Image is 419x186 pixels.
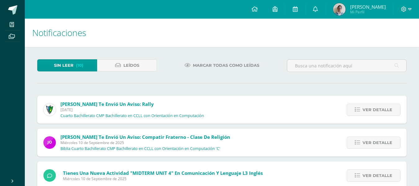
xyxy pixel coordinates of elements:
[363,170,392,181] span: Ver detalle
[363,137,392,148] span: Ver detalle
[350,9,386,15] span: Mi Perfil
[97,59,157,71] a: Leídos
[60,140,230,145] span: Miércoles 10 de Septiembre de 2025
[43,103,56,116] img: 9f174a157161b4ddbe12118a61fed988.png
[60,146,220,151] p: Biblia Cuarto Bachillerato CMP Bachillerato en CCLL con Orientación en Computación 'C'
[123,60,139,71] span: Leídos
[60,134,230,140] span: [PERSON_NAME] te envió un aviso: Compatir fraterno - clase de religión
[32,27,86,39] span: Notificaciones
[60,113,204,118] p: Cuarto Bachillerato CMP Bachillerato en CCLL con Orientación en Computación
[54,60,74,71] span: Sin leer
[60,101,154,107] span: [PERSON_NAME] te envió un aviso: Rally
[37,59,97,71] a: Sin leer(10)
[76,60,83,71] span: (10)
[43,136,56,149] img: 6614adf7432e56e5c9e182f11abb21f1.png
[350,4,386,10] span: [PERSON_NAME]
[177,59,267,71] a: Marcar todas como leídas
[363,104,392,116] span: Ver detalle
[193,60,259,71] span: Marcar todas como leídas
[287,60,406,72] input: Busca una notificación aquí
[60,107,204,112] span: [DATE]
[333,3,345,16] img: 8f6a3025e49ee38bab9f080d650808d2.png
[63,170,263,176] span: Tienes una nueva actividad "MIDTERM UNIT 4" En Comunicación y Lenguaje L3 Inglés
[63,176,263,181] span: Miércoles 10 de Septiembre de 2025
